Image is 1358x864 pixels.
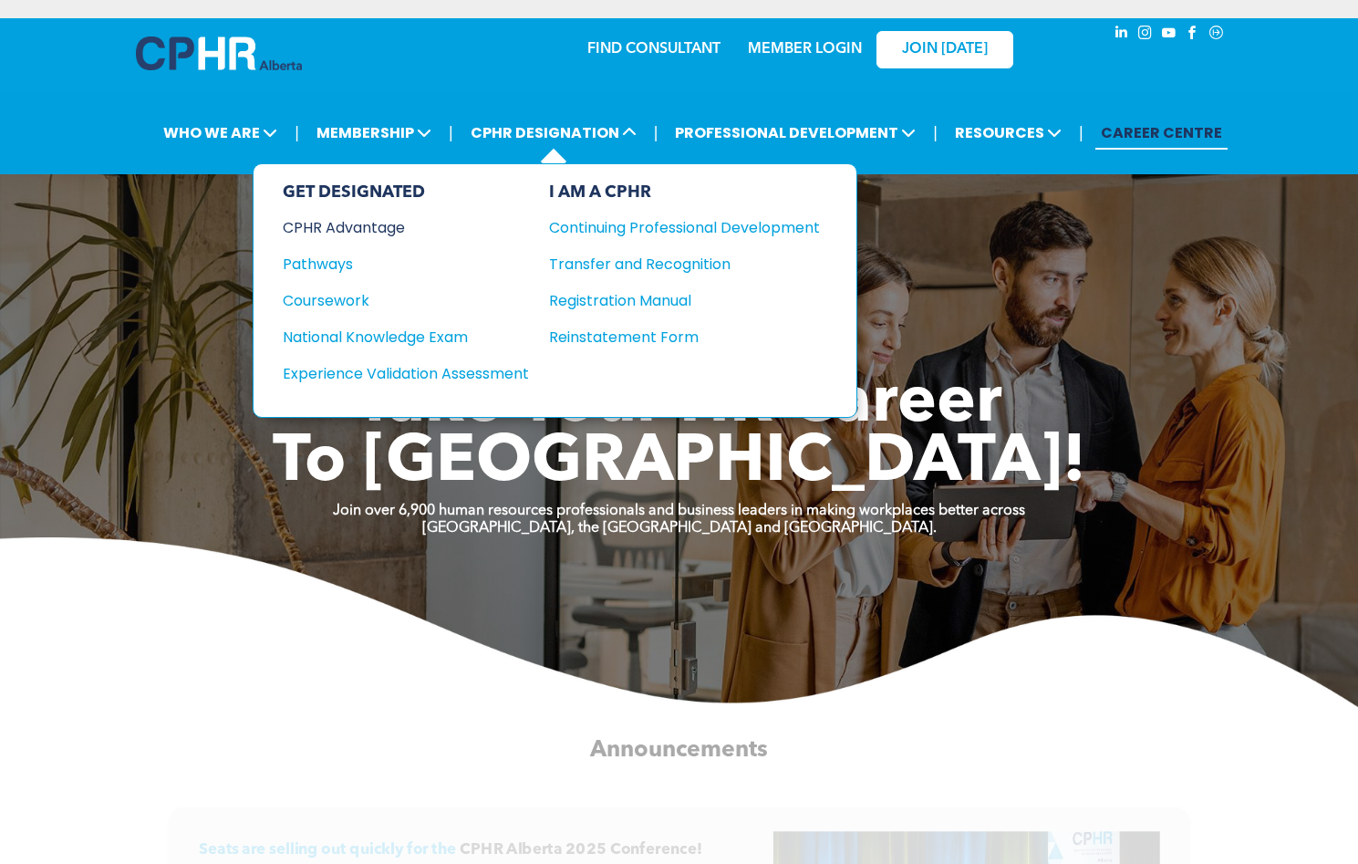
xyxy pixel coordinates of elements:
[283,289,504,312] div: Coursework
[460,841,702,857] span: CPHR Alberta 2025 Conference!
[549,289,820,312] a: Registration Manual
[902,41,988,58] span: JOIN [DATE]
[333,504,1025,518] strong: Join over 6,900 human resources professionals and business leaders in making workplaces better ac...
[1112,23,1132,47] a: linkedin
[549,216,820,239] a: Continuing Professional Development
[933,114,938,151] li: |
[465,116,642,150] span: CPHR DESIGNATION
[449,114,453,151] li: |
[949,116,1067,150] span: RESOURCES
[549,326,820,349] a: Reinstatement Form
[748,42,862,57] a: MEMBER LOGIN
[283,289,529,312] a: Coursework
[283,216,504,239] div: CPHR Advantage
[311,116,437,150] span: MEMBERSHIP
[273,431,1086,496] span: To [GEOGRAPHIC_DATA]!
[654,114,658,151] li: |
[549,253,793,276] div: Transfer and Recognition
[876,31,1013,68] a: JOIN [DATE]
[283,182,529,203] div: GET DESIGNATED
[1079,114,1083,151] li: |
[136,36,302,70] img: A blue and white logo for cp alberta
[587,42,720,57] a: FIND CONSULTANT
[1095,116,1228,150] a: CAREER CENTRE
[283,216,529,239] a: CPHR Advantage
[283,362,529,385] a: Experience Validation Assessment
[590,738,768,761] span: Announcements
[549,182,820,203] div: I AM A CPHR
[422,521,937,536] strong: [GEOGRAPHIC_DATA], the [GEOGRAPHIC_DATA] and [GEOGRAPHIC_DATA].
[669,116,921,150] span: PROFESSIONAL DEVELOPMENT
[549,216,793,239] div: Continuing Professional Development
[1183,23,1203,47] a: facebook
[1207,23,1227,47] a: Social network
[199,841,457,857] span: Seats are selling out quickly for the
[283,362,504,385] div: Experience Validation Assessment
[158,116,283,150] span: WHO WE ARE
[1159,23,1179,47] a: youtube
[283,326,529,349] a: National Knowledge Exam
[295,114,299,151] li: |
[549,289,793,312] div: Registration Manual
[283,253,504,276] div: Pathways
[1135,23,1156,47] a: instagram
[549,253,820,276] a: Transfer and Recognition
[283,253,529,276] a: Pathways
[283,326,504,349] div: National Knowledge Exam
[549,326,793,349] div: Reinstatement Form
